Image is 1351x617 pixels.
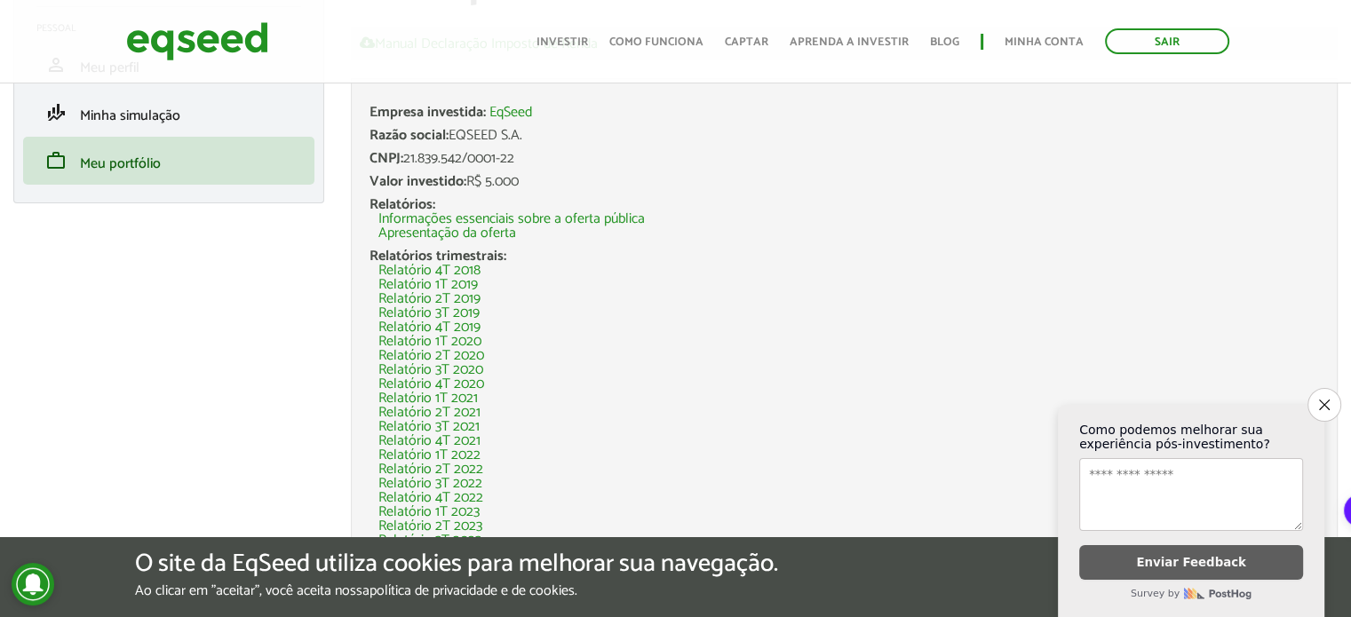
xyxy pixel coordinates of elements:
[370,584,575,598] a: política de privacidade e de cookies
[378,335,481,349] a: Relatório 1T 2020
[536,36,588,48] a: Investir
[378,212,645,226] a: Informações essenciais sobre a oferta pública
[378,377,484,392] a: Relatório 4T 2020
[790,36,909,48] a: Aprenda a investir
[378,306,480,320] a: Relatório 3T 2019
[378,534,481,548] a: Relatório 3T 2023
[370,100,486,124] span: Empresa investida:
[23,137,314,185] li: Meu portfólio
[378,264,481,278] a: Relatório 4T 2018
[370,152,1319,166] div: 21.839.542/0001-22
[1005,36,1084,48] a: Minha conta
[45,150,67,171] span: work
[135,550,778,578] h5: O site da EqSeed utiliza cookies para melhorar sua navegação.
[378,226,516,241] a: Apresentação da oferta
[378,463,483,477] a: Relatório 2T 2022
[609,36,703,48] a: Como funciona
[80,152,161,176] span: Meu portfólio
[370,244,506,268] span: Relatórios trimestrais:
[378,420,480,434] a: Relatório 3T 2021
[378,434,481,448] a: Relatório 4T 2021
[80,104,180,128] span: Minha simulação
[370,193,435,217] span: Relatórios:
[126,18,268,65] img: EqSeed
[1105,28,1229,54] a: Sair
[378,491,483,505] a: Relatório 4T 2022
[370,170,466,194] span: Valor investido:
[378,320,481,335] a: Relatório 4T 2019
[36,102,301,123] a: finance_modeMinha simulação
[378,292,481,306] a: Relatório 2T 2019
[36,150,301,171] a: workMeu portfólio
[23,89,314,137] li: Minha simulação
[370,146,403,170] span: CNPJ:
[378,519,482,534] a: Relatório 2T 2023
[378,477,482,491] a: Relatório 3T 2022
[370,175,1319,189] div: R$ 5.000
[378,448,481,463] a: Relatório 1T 2022
[378,349,484,363] a: Relatório 2T 2020
[135,582,778,599] p: Ao clicar em "aceitar", você aceita nossa .
[378,505,480,519] a: Relatório 1T 2023
[370,129,1319,143] div: EQSEED S.A.
[725,36,768,48] a: Captar
[489,106,532,120] a: EqSeed
[45,102,67,123] span: finance_mode
[378,278,478,292] a: Relatório 1T 2019
[378,406,481,420] a: Relatório 2T 2021
[378,363,483,377] a: Relatório 3T 2020
[370,123,449,147] span: Razão social:
[378,392,478,406] a: Relatório 1T 2021
[930,36,959,48] a: Blog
